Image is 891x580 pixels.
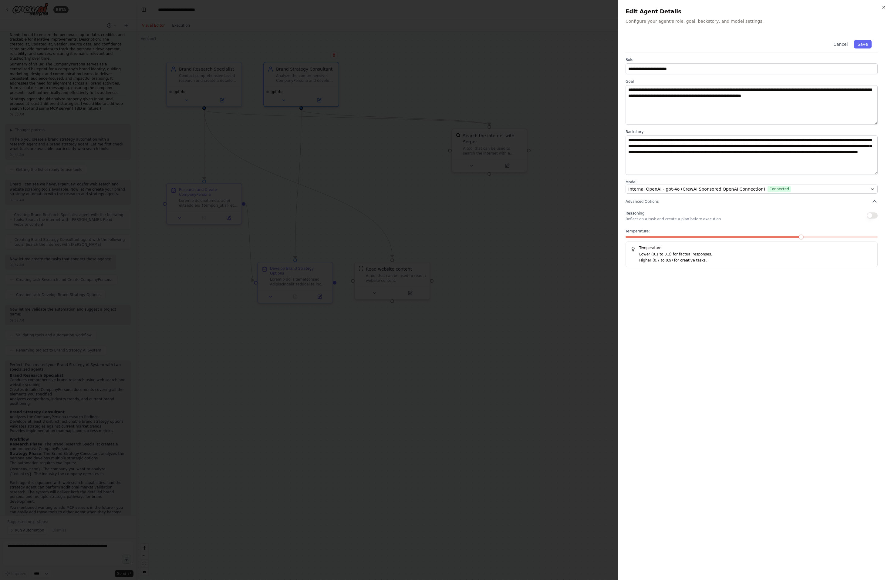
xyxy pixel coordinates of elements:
[639,258,872,264] p: Higher (0.7 to 0.9) for creative tasks.
[626,180,878,185] label: Model
[626,185,878,194] button: Internal OpenAI - gpt-4o (CrewAI Sponsored OpenAI Connection)Connected
[626,199,659,204] span: Advanced Options
[626,211,644,215] span: Reasoning
[626,198,878,205] button: Advanced Options
[768,186,791,192] span: Connected
[628,186,765,192] span: Internal OpenAI - gpt-4o (CrewAI Sponsored OpenAI Connection)
[631,245,872,250] h5: Temperature
[626,18,884,24] p: Configure your agent's role, goal, backstory, and model settings.
[626,129,878,134] label: Backstory
[626,217,721,222] p: Reflect on a task and create a plan before execution
[626,7,884,16] h2: Edit Agent Details
[626,57,878,62] label: Role
[626,229,650,234] span: Temperature:
[830,40,851,48] button: Cancel
[854,40,872,48] button: Save
[626,79,878,84] label: Goal
[639,252,872,258] p: Lower (0.1 to 0.3) for factual responses.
